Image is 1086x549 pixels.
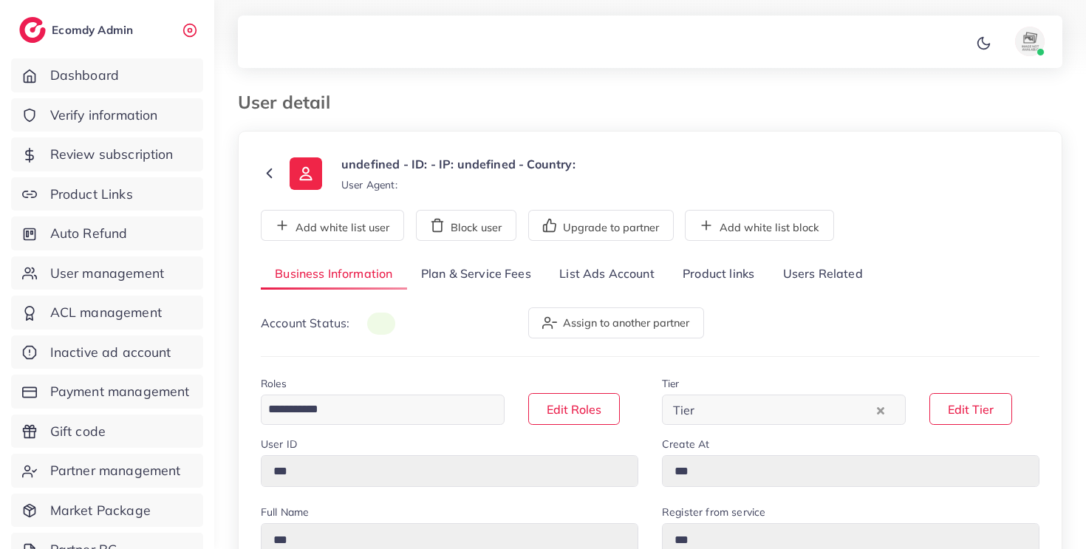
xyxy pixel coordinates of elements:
[877,401,884,418] button: Clear Selected
[662,395,906,425] div: Search for option
[50,501,151,520] span: Market Package
[528,307,704,338] button: Assign to another partner
[11,58,203,92] a: Dashboard
[768,259,876,290] a: Users Related
[416,210,516,241] button: Block user
[685,210,834,241] button: Add white list block
[11,177,203,211] a: Product Links
[11,98,203,132] a: Verify information
[670,399,698,421] span: Tier
[50,343,171,362] span: Inactive ad account
[19,17,137,43] a: logoEcomdy Admin
[50,303,162,322] span: ACL management
[238,92,342,113] h3: User detail
[11,296,203,330] a: ACL management
[50,382,190,401] span: Payment management
[528,393,620,425] button: Edit Roles
[11,256,203,290] a: User management
[261,437,297,451] label: User ID
[290,157,322,190] img: ic-user-info.36bf1079.svg
[11,454,203,488] a: Partner management
[261,505,309,519] label: Full Name
[50,66,119,85] span: Dashboard
[261,314,395,333] p: Account Status:
[261,395,505,425] div: Search for option
[341,177,397,192] small: User Agent:
[50,106,158,125] span: Verify information
[261,376,287,391] label: Roles
[528,210,674,241] button: Upgrade to partner
[11,216,203,250] a: Auto Refund
[19,17,46,43] img: logo
[50,264,164,283] span: User management
[52,23,137,37] h2: Ecomdy Admin
[700,398,873,421] input: Search for option
[50,145,174,164] span: Review subscription
[261,259,407,290] a: Business Information
[11,137,203,171] a: Review subscription
[669,259,768,290] a: Product links
[50,224,128,243] span: Auto Refund
[50,461,181,480] span: Partner management
[11,494,203,528] a: Market Package
[997,27,1051,56] a: avatar
[50,422,106,441] span: Gift code
[50,185,133,204] span: Product Links
[11,375,203,409] a: Payment management
[407,259,545,290] a: Plan & Service Fees
[545,259,669,290] a: List Ads Account
[1015,27,1045,56] img: avatar
[11,335,203,369] a: Inactive ad account
[662,437,709,451] label: Create At
[11,415,203,449] a: Gift code
[662,505,765,519] label: Register from service
[261,210,404,241] button: Add white list user
[662,376,680,391] label: Tier
[341,155,576,173] p: undefined - ID: - IP: undefined - Country:
[929,393,1012,425] button: Edit Tier
[263,398,485,421] input: Search for option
